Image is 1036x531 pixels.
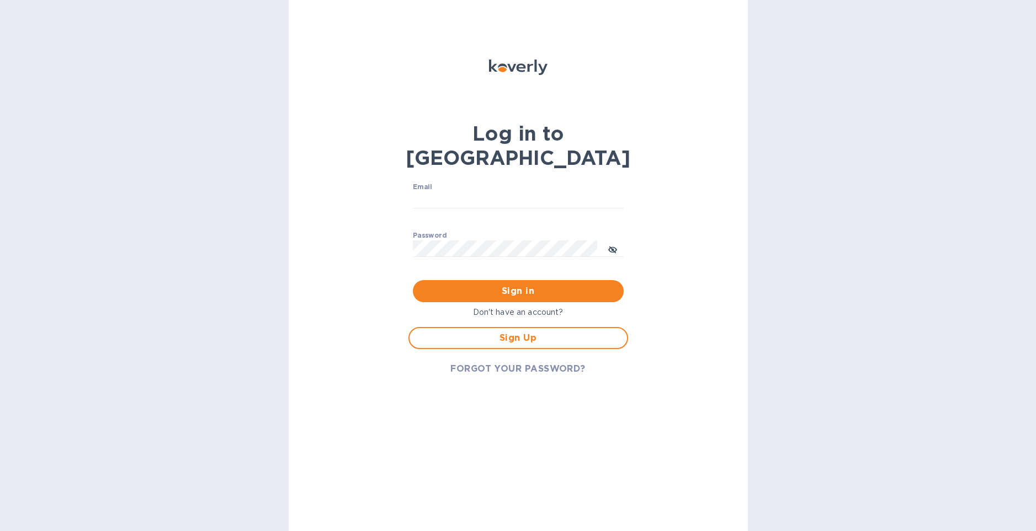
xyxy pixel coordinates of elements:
label: Email [413,184,432,191]
label: Password [413,233,447,239]
span: Sign in [422,285,615,298]
img: Koverly [489,60,548,75]
span: FORGOT YOUR PASSWORD? [450,362,586,376]
button: toggle password visibility [602,238,624,260]
b: Log in to [GEOGRAPHIC_DATA] [406,121,630,170]
button: Sign Up [408,327,628,349]
p: Don't have an account? [408,307,628,318]
span: Sign Up [418,331,618,345]
button: FORGOT YOUR PASSWORD? [442,358,594,380]
button: Sign in [413,280,624,302]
